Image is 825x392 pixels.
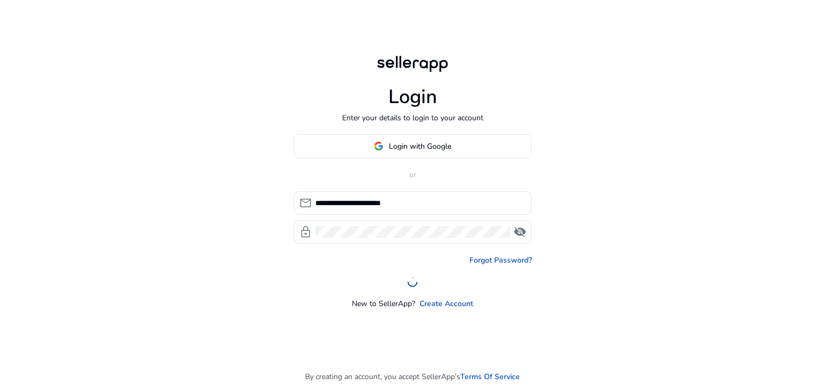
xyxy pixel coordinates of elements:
[299,197,312,209] span: mail
[352,298,415,309] p: New to SellerApp?
[388,85,437,108] h1: Login
[513,226,526,238] span: visibility_off
[299,226,312,238] span: lock
[460,371,520,382] a: Terms Of Service
[469,255,532,266] a: Forgot Password?
[389,141,451,152] span: Login with Google
[374,141,383,151] img: google-logo.svg
[294,134,532,158] button: Login with Google
[294,169,532,180] p: or
[342,112,483,124] p: Enter your details to login to your account
[419,298,473,309] a: Create Account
